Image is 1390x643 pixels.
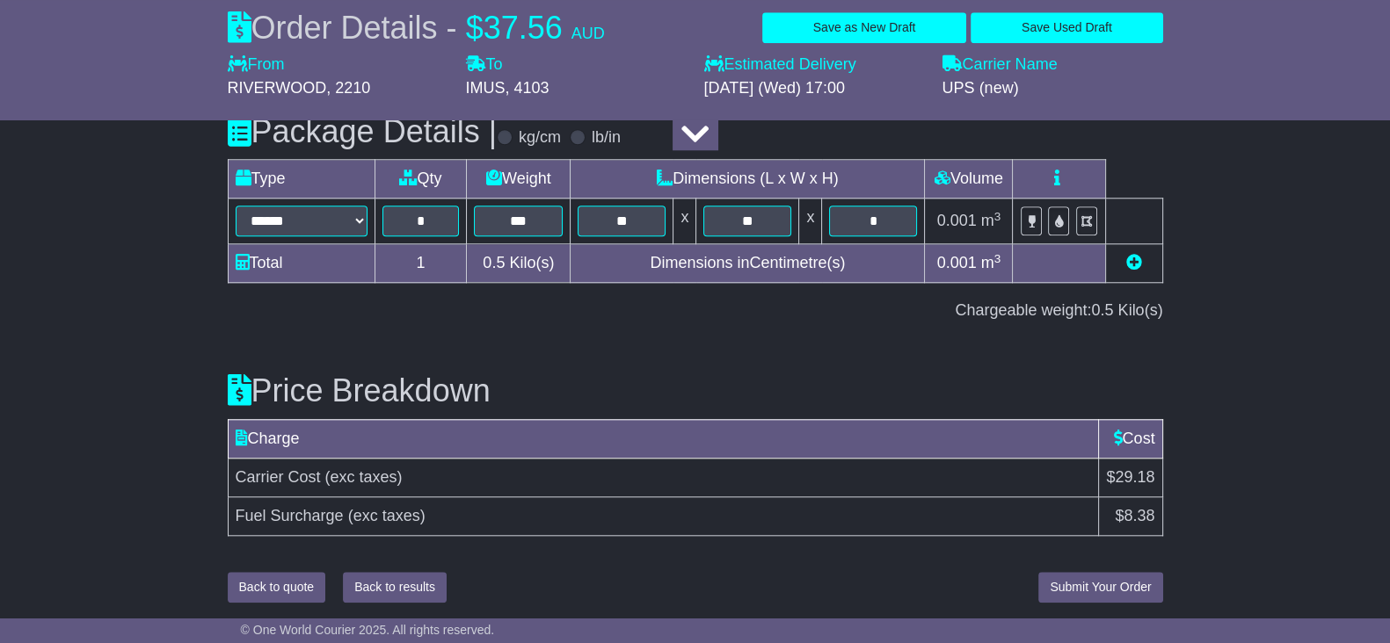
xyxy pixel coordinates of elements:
[1091,301,1113,319] span: 0.5
[971,12,1162,43] button: Save Used Draft
[348,507,426,524] span: (exc taxes)
[343,572,447,603] button: Back to results
[937,254,977,271] span: 0.001
[228,373,1163,408] h3: Price Breakdown
[673,199,696,244] td: x
[1126,254,1142,271] a: Add new item
[799,199,822,244] td: x
[325,468,403,486] span: (exc taxes)
[937,212,977,229] span: 0.001
[981,212,1001,229] span: m
[375,160,467,199] td: Qty
[466,10,484,46] span: $
[228,419,1099,458] td: Charge
[484,10,563,46] span: 37.56
[571,160,925,199] td: Dimensions (L x W x H)
[466,79,506,97] span: IMUS
[994,210,1001,223] sup: 3
[228,114,498,149] h3: Package Details |
[762,12,966,43] button: Save as New Draft
[981,254,1001,271] span: m
[571,25,605,42] span: AUD
[236,468,321,486] span: Carrier Cost
[704,55,925,75] label: Estimated Delivery
[942,55,1058,75] label: Carrier Name
[228,55,285,75] label: From
[375,244,467,283] td: 1
[1115,507,1154,524] span: $8.38
[236,507,344,524] span: Fuel Surcharge
[467,244,571,283] td: Kilo(s)
[1099,419,1162,458] td: Cost
[228,301,1163,321] div: Chargeable weight: Kilo(s)
[1038,572,1162,603] button: Submit Your Order
[1050,580,1151,594] span: Submit Your Order
[483,254,505,271] span: 0.5
[467,160,571,199] td: Weight
[228,244,375,283] td: Total
[228,572,326,603] button: Back to quote
[228,79,327,97] span: RIVERWOOD
[925,160,1013,199] td: Volume
[506,79,549,97] span: , 4103
[994,252,1001,265] sup: 3
[228,160,375,199] td: Type
[1106,468,1154,486] span: $29.18
[942,79,1163,98] div: UPS (new)
[326,79,370,97] span: , 2210
[466,55,503,75] label: To
[241,623,495,637] span: © One World Courier 2025. All rights reserved.
[571,244,925,283] td: Dimensions in Centimetre(s)
[704,79,925,98] div: [DATE] (Wed) 17:00
[228,9,605,47] div: Order Details -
